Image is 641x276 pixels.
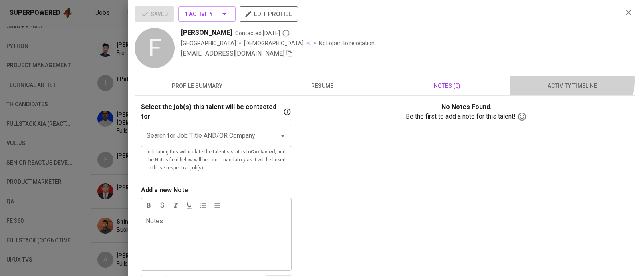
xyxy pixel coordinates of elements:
div: Add a new Note [141,185,188,195]
span: resume [264,81,380,91]
button: Open [277,130,288,141]
span: [EMAIL_ADDRESS][DOMAIN_NAME] [181,50,284,57]
p: Select the job(s) this talent will be contacted for [141,102,282,121]
b: Contacted [251,149,275,155]
a: edit profile [240,10,298,17]
span: Contacted [DATE] [235,29,290,37]
svg: If you have a specific job in mind for the talent, indicate it here. This will change the talent'... [283,108,291,116]
button: 1 Activity [178,6,236,22]
p: Indicating this will update the talent's status to , and the Notes field below will become mandat... [147,148,286,172]
span: [DEMOGRAPHIC_DATA] [244,39,305,47]
span: 1 Activity [185,9,229,19]
span: [PERSON_NAME] [181,28,232,38]
div: F [135,28,175,68]
span: profile summary [139,81,255,91]
span: edit profile [246,9,292,19]
div: Notes [146,216,163,274]
p: Be the first to add a note for this talent! [406,112,517,121]
button: edit profile [240,6,298,22]
svg: By Batam recruiter [282,29,290,37]
span: activity timeline [514,81,630,91]
div: [GEOGRAPHIC_DATA] [181,39,236,47]
p: No Notes Found. [304,102,628,112]
p: Not open to relocation [319,39,375,47]
span: notes (0) [389,81,505,91]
